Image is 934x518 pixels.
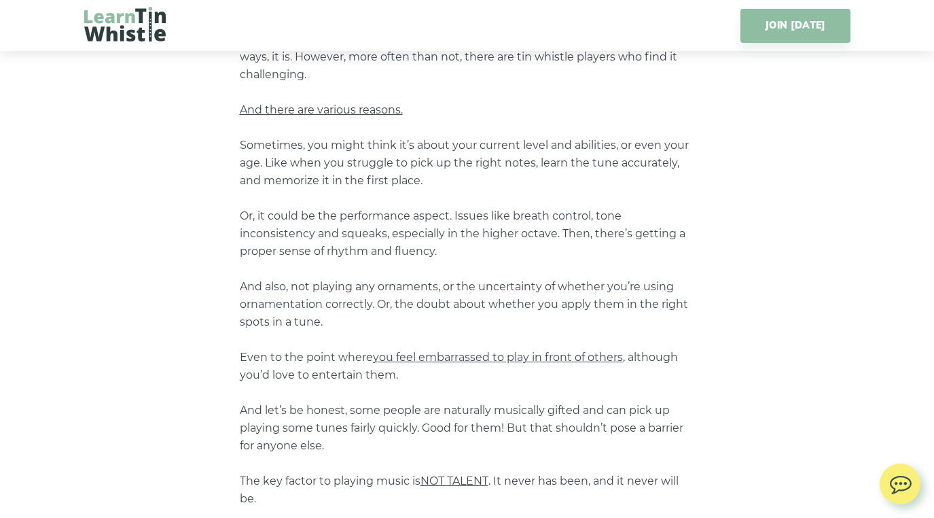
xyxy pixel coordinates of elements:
span: you feel embarrassed to play in front of others [373,351,623,364]
span: And there are various reasons. [240,103,403,116]
img: LearnTinWhistle.com [84,7,166,41]
span: NOT TALENT [420,474,488,487]
a: JOIN [DATE] [740,9,850,43]
img: chat.svg [880,464,920,498]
